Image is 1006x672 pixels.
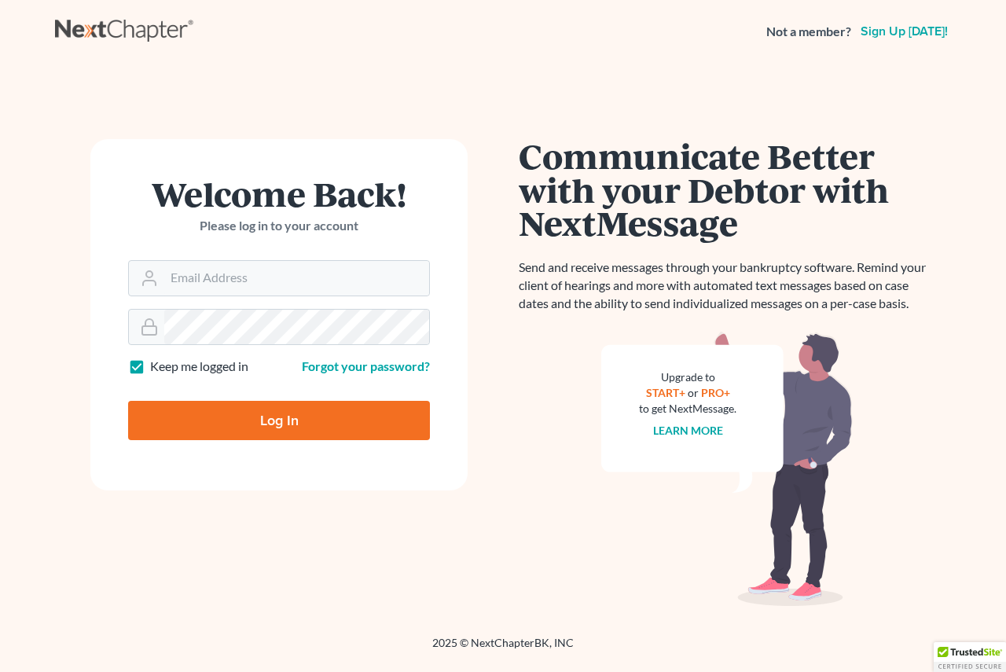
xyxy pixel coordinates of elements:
[639,401,736,417] div: to get NextMessage.
[934,642,1006,672] div: TrustedSite Certified
[519,139,935,240] h1: Communicate Better with your Debtor with NextMessage
[688,386,699,399] span: or
[128,217,430,235] p: Please log in to your account
[128,401,430,440] input: Log In
[601,332,853,607] img: nextmessage_bg-59042aed3d76b12b5cd301f8e5b87938c9018125f34e5fa2b7a6b67550977c72.svg
[164,261,429,296] input: Email Address
[639,369,736,385] div: Upgrade to
[128,177,430,211] h1: Welcome Back!
[646,386,685,399] a: START+
[519,259,935,313] p: Send and receive messages through your bankruptcy software. Remind your client of hearings and mo...
[766,23,851,41] strong: Not a member?
[55,635,951,663] div: 2025 © NextChapterBK, INC
[653,424,723,437] a: Learn more
[302,358,430,373] a: Forgot your password?
[857,25,951,38] a: Sign up [DATE]!
[150,358,248,376] label: Keep me logged in
[701,386,730,399] a: PRO+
